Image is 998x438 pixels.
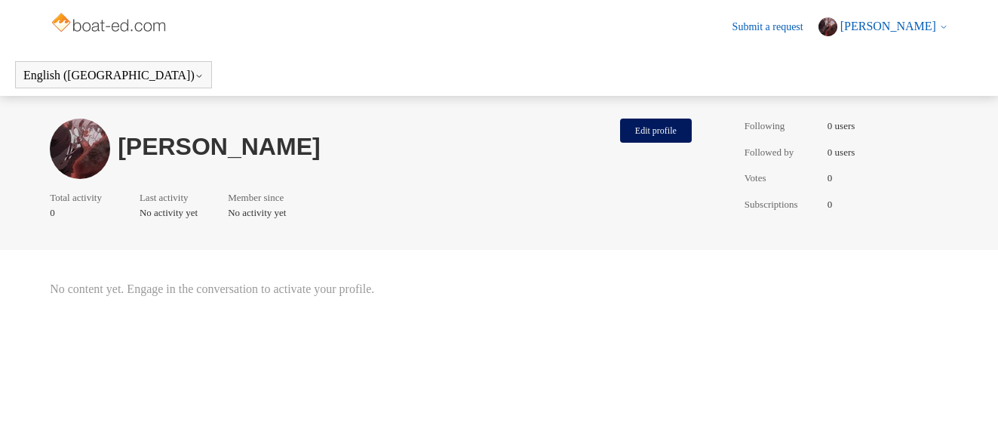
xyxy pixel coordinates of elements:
[818,17,948,36] button: [PERSON_NAME]
[50,280,699,298] span: No content yet. Engage in the conversation to activate your profile.
[140,190,190,205] span: Last activity
[745,171,820,186] span: Votes
[50,205,109,221] span: 0
[23,69,204,82] button: English ([GEOGRAPHIC_DATA])
[840,20,936,32] span: [PERSON_NAME]
[745,145,820,160] span: Followed by
[745,119,820,134] span: Following
[50,9,170,39] img: Boat-Ed Help Center home page
[828,171,833,186] span: 0
[828,145,855,160] span: 0 users
[140,205,198,221] span: No activity yet
[118,137,613,156] h1: [PERSON_NAME]
[228,205,291,221] span: No activity yet
[828,119,855,134] span: 0 users
[828,197,833,212] span: 0
[620,119,692,143] button: Edit profile
[745,197,820,212] span: Subscriptions
[959,399,998,438] div: Live chat
[50,190,102,205] span: Total activity
[732,19,818,35] a: Submit a request
[228,190,284,205] span: Member since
